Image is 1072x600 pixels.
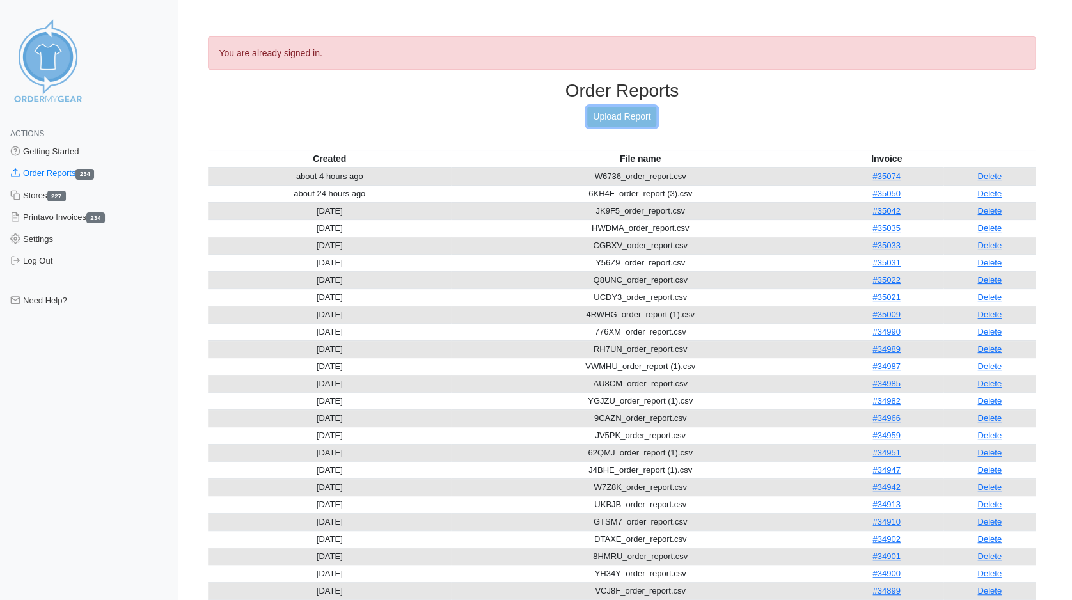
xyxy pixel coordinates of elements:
a: #34942 [872,482,900,492]
a: #34990 [872,327,900,336]
span: 227 [47,191,66,201]
a: #34947 [872,465,900,475]
a: #34951 [872,448,900,457]
td: VCJ8F_order_report.csv [451,582,830,599]
a: Delete [977,275,1002,285]
a: Delete [977,361,1002,371]
a: #34900 [872,569,900,578]
th: File name [451,150,830,168]
a: Delete [977,292,1002,302]
td: W6736_order_report.csv [451,168,830,186]
td: [DATE] [208,340,451,358]
a: Delete [977,482,1002,492]
a: #34959 [872,430,900,440]
a: Delete [977,534,1002,544]
td: YGJZU_order_report (1).csv [451,392,830,409]
td: 62QMJ_order_report (1).csv [451,444,830,461]
td: HWDMA_order_report.csv [451,219,830,237]
td: W7Z8K_order_report.csv [451,478,830,496]
td: RH7UN_order_report.csv [451,340,830,358]
td: [DATE] [208,254,451,271]
a: #34989 [872,344,900,354]
a: Delete [977,465,1002,475]
td: DTAXE_order_report.csv [451,530,830,548]
td: [DATE] [208,461,451,478]
a: #34985 [872,379,900,388]
a: #35022 [872,275,900,285]
td: 4RWHG_order_report (1).csv [451,306,830,323]
a: Delete [977,206,1002,216]
td: [DATE] [208,409,451,427]
a: #34982 [872,396,900,406]
a: #34987 [872,361,900,371]
td: J4BHE_order_report (1).csv [451,461,830,478]
td: [DATE] [208,565,451,582]
td: [DATE] [208,271,451,288]
td: [DATE] [208,530,451,548]
th: Created [208,150,451,168]
td: JV5PK_order_report.csv [451,427,830,444]
a: #35035 [872,223,900,233]
a: Delete [977,569,1002,578]
td: CGBXV_order_report.csv [451,237,830,254]
td: Q8UNC_order_report.csv [451,271,830,288]
a: Delete [977,223,1002,233]
td: [DATE] [208,548,451,565]
a: #35033 [872,241,900,250]
a: #34901 [872,551,900,561]
td: YH34Y_order_report.csv [451,565,830,582]
a: Delete [977,327,1002,336]
td: 8HMRU_order_report.csv [451,548,830,565]
a: Delete [977,171,1002,181]
td: [DATE] [208,288,451,306]
td: [DATE] [208,306,451,323]
a: #35050 [872,189,900,198]
span: 234 [86,212,105,223]
span: 234 [75,169,94,180]
td: Y56Z9_order_report.csv [451,254,830,271]
td: [DATE] [208,496,451,513]
a: Delete [977,310,1002,319]
td: UKBJB_order_report.csv [451,496,830,513]
a: Upload Report [587,107,656,127]
td: about 24 hours ago [208,185,451,202]
a: #34902 [872,534,900,544]
td: [DATE] [208,427,451,444]
td: [DATE] [208,237,451,254]
td: [DATE] [208,478,451,496]
div: You are already signed in. [208,36,1036,70]
a: #35031 [872,258,900,267]
td: UCDY3_order_report.csv [451,288,830,306]
td: VWMHU_order_report (1).csv [451,358,830,375]
td: [DATE] [208,358,451,375]
td: about 4 hours ago [208,168,451,186]
a: #34913 [872,500,900,509]
a: Delete [977,379,1002,388]
td: [DATE] [208,582,451,599]
td: [DATE] [208,375,451,392]
td: AU8CM_order_report.csv [451,375,830,392]
a: #34899 [872,586,900,596]
td: [DATE] [208,392,451,409]
a: Delete [977,344,1002,354]
td: GTSM7_order_report.csv [451,513,830,530]
a: #35021 [872,292,900,302]
td: 9CAZN_order_report.csv [451,409,830,427]
a: #34966 [872,413,900,423]
a: Delete [977,396,1002,406]
a: Delete [977,586,1002,596]
a: #35074 [872,171,900,181]
th: Invoice [830,150,943,168]
td: [DATE] [208,219,451,237]
a: #35009 [872,310,900,319]
td: 6KH4F_order_report (3).csv [451,185,830,202]
a: Delete [977,517,1002,526]
td: JK9F5_order_report.csv [451,202,830,219]
td: [DATE] [208,444,451,461]
a: Delete [977,258,1002,267]
td: [DATE] [208,513,451,530]
a: Delete [977,448,1002,457]
span: Actions [10,129,44,138]
a: Delete [977,241,1002,250]
td: [DATE] [208,323,451,340]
